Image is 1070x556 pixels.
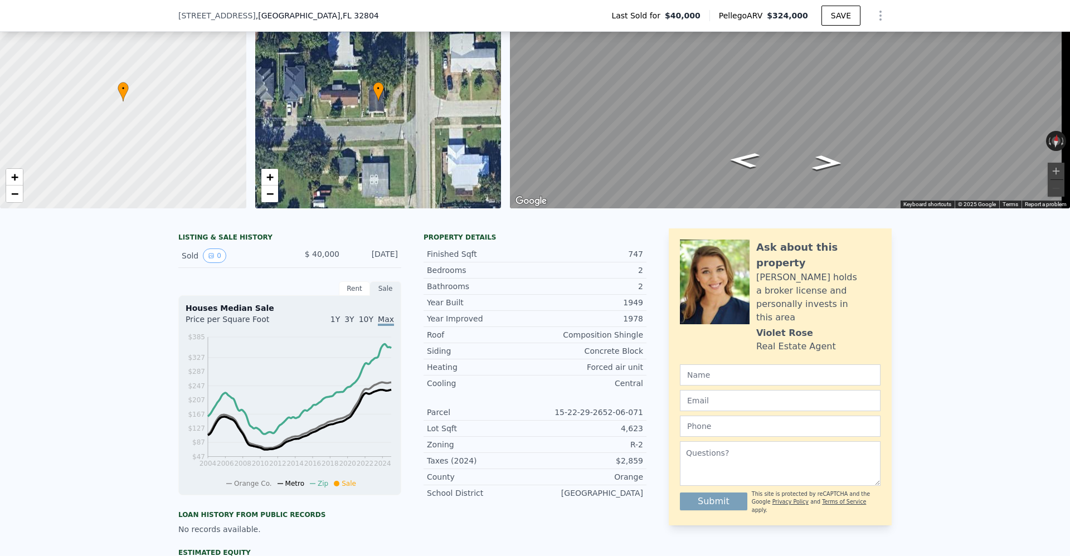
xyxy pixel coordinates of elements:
[344,315,354,324] span: 3Y
[767,11,808,20] span: $324,000
[188,396,205,404] tspan: $207
[256,10,379,21] span: , [GEOGRAPHIC_DATA]
[427,407,535,418] div: Parcel
[188,368,205,375] tspan: $287
[427,378,535,389] div: Cooling
[269,460,286,467] tspan: 2012
[373,84,384,94] span: •
[373,82,384,101] div: •
[427,439,535,450] div: Zoning
[359,315,373,324] span: 10Y
[330,315,340,324] span: 1Y
[427,362,535,373] div: Heating
[427,281,535,292] div: Bathrooms
[286,460,304,467] tspan: 2014
[261,186,278,202] a: Zoom out
[427,423,535,434] div: Lot Sqft
[680,492,747,510] button: Submit
[340,11,378,20] span: , FL 32804
[535,423,643,434] div: 4,623
[234,480,271,487] span: Orange Co.
[535,297,643,308] div: 1949
[339,281,370,296] div: Rent
[192,438,205,446] tspan: $87
[188,411,205,418] tspan: $167
[756,240,881,271] div: Ask about this property
[535,487,643,499] div: [GEOGRAPHIC_DATA]
[680,390,881,411] input: Email
[680,416,881,437] input: Phone
[716,149,773,172] path: Go West, Cumbie St
[186,314,290,331] div: Price per Square Foot
[535,313,643,324] div: 1978
[427,455,535,466] div: Taxes (2024)
[821,6,860,26] button: SAVE
[535,345,643,357] div: Concrete Block
[427,297,535,308] div: Year Built
[535,248,643,260] div: 747
[665,10,701,21] span: $40,000
[188,354,205,362] tspan: $327
[427,487,535,499] div: School District
[266,170,273,184] span: +
[188,333,205,341] tspan: $385
[252,460,269,467] tspan: 2010
[903,201,951,208] button: Keyboard shortcuts
[188,425,205,432] tspan: $127
[118,82,129,101] div: •
[374,460,391,467] tspan: 2024
[611,10,665,21] span: Last Sold for
[535,281,643,292] div: 2
[958,201,996,207] span: © 2025 Google
[535,265,643,276] div: 2
[118,84,129,94] span: •
[427,329,535,340] div: Roof
[178,10,256,21] span: [STREET_ADDRESS]
[1025,201,1067,207] a: Report a problem
[234,460,251,467] tspan: 2008
[756,271,881,324] div: [PERSON_NAME] holds a broker license and personally invests in this area
[178,524,401,535] div: No records available.
[305,250,339,259] span: $ 40,000
[869,4,892,27] button: Show Options
[535,362,643,373] div: Forced air unit
[370,281,401,296] div: Sale
[1003,201,1018,207] a: Terms
[535,407,643,418] div: 15-22-29-2652-06-071
[513,194,549,208] a: Open this area in Google Maps (opens a new window)
[427,313,535,324] div: Year Improved
[339,460,356,467] tspan: 2020
[6,169,23,186] a: Zoom in
[178,233,401,244] div: LISTING & SALE HISTORY
[535,471,643,482] div: Orange
[756,326,813,340] div: Violet Rose
[217,460,234,467] tspan: 2006
[1048,180,1064,197] button: Zoom out
[186,303,394,314] div: Houses Median Sale
[285,480,304,487] span: Metro
[752,490,881,514] div: This site is protected by reCAPTCHA and the Google and apply.
[378,315,394,326] span: Max
[772,499,809,505] a: Privacy Policy
[203,248,226,263] button: View historical data
[304,460,322,467] tspan: 2016
[11,170,18,184] span: +
[1050,130,1061,152] button: Reset the view
[192,453,205,461] tspan: $47
[513,194,549,208] img: Google
[266,187,273,201] span: −
[535,439,643,450] div: R-2
[427,345,535,357] div: Siding
[427,265,535,276] div: Bedrooms
[535,329,643,340] div: Composition Shingle
[1061,131,1067,151] button: Rotate clockwise
[756,340,836,353] div: Real Estate Agent
[535,455,643,466] div: $2,859
[424,233,646,242] div: Property details
[178,510,401,519] div: Loan history from public records
[261,169,278,186] a: Zoom in
[427,248,535,260] div: Finished Sqft
[322,460,339,467] tspan: 2018
[535,378,643,389] div: Central
[357,460,374,467] tspan: 2022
